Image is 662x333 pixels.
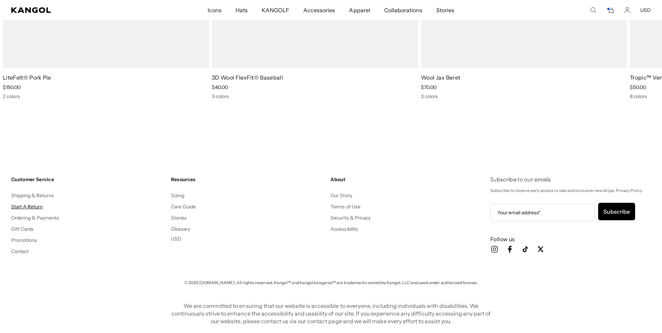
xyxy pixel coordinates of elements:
[606,7,615,13] button: Cart
[11,203,43,210] a: Start A Return
[11,226,34,232] a: Gift Cards
[11,7,137,13] a: Kangol
[590,7,596,13] summary: Search here
[11,215,59,221] a: Ordering & Payments
[490,235,651,243] h3: Follow us
[330,203,360,210] a: Terms of Use
[330,215,371,221] a: Security & Privacy
[330,192,352,199] a: Our Story
[11,192,54,199] a: Shipping & Returns
[330,176,485,183] h4: About
[421,93,627,99] div: 3 colors
[11,237,37,243] a: Promotions
[421,74,460,81] a: Wool Jax Beret
[169,302,493,325] p: We are committed to ensuring that our website is accessible to everyone, including individuals wi...
[171,236,181,242] button: USD
[171,176,325,183] h4: Resources
[212,93,418,99] div: 3 colors
[630,84,646,90] span: $50.00
[330,226,358,232] a: Accessibility
[640,7,651,13] button: USD
[212,84,228,90] span: $40.00
[598,203,635,220] button: Subscribe
[11,248,29,254] a: Contact
[3,74,51,81] a: LiteFelt® Pork Pie
[421,84,437,90] span: $70.00
[3,84,21,90] span: $150.00
[11,176,165,183] h4: Customer Service
[624,7,631,13] a: Account
[171,215,187,221] a: Stories
[490,187,651,194] p: Subscribe to receive early access to sale and exclusive new drops. Privacy Policy
[490,176,651,184] h4: Subscribe to our emails
[171,192,184,199] a: Sizing
[171,226,190,232] a: Glossary
[212,74,283,81] a: 3D Wool FlexFit® Baseball
[171,203,196,210] a: Care Guide
[3,93,209,99] div: 2 colors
